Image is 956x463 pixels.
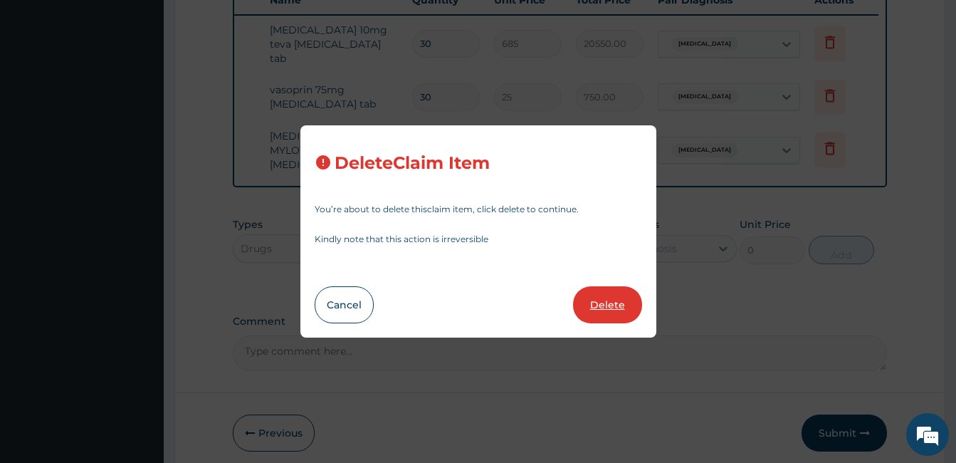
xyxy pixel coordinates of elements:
p: You’re about to delete this claim item , click delete to continue. [315,205,642,214]
span: We're online! [83,140,196,284]
button: Cancel [315,286,374,323]
p: Kindly note that this action is irreversible [315,235,642,244]
img: d_794563401_company_1708531726252_794563401 [26,71,58,107]
div: Chat with us now [74,80,239,98]
h3: Delete Claim Item [335,154,490,173]
div: Minimize live chat window [233,7,268,41]
textarea: Type your message and hit 'Enter' [7,311,271,360]
button: Delete [573,286,642,323]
